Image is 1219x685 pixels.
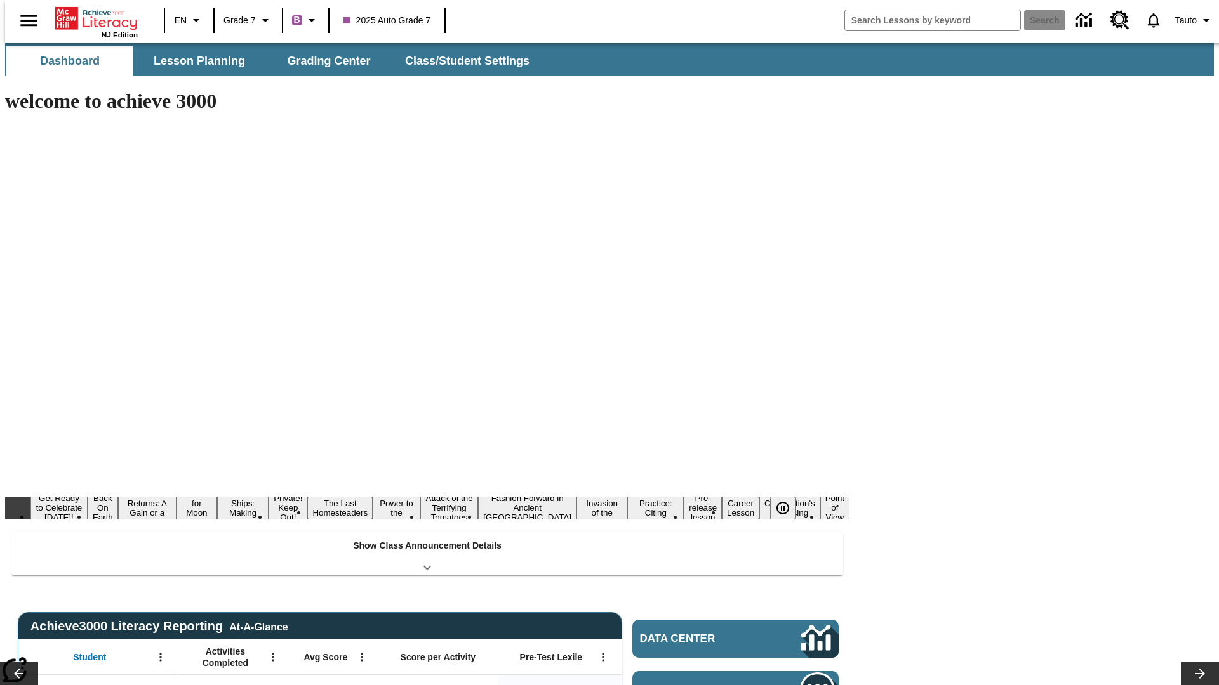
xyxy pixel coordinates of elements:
a: Data Center [632,620,839,658]
button: Open side menu [10,2,48,39]
button: Slide 15 The Constitution's Balancing Act [759,487,820,529]
button: Lesson carousel, Next [1181,662,1219,685]
button: Slide 1 Get Ready to Celebrate Juneteenth! [30,492,88,524]
button: Lesson Planning [136,46,263,76]
span: B [294,12,300,28]
button: Slide 4 Time for Moon Rules? [177,487,217,529]
input: search field [845,10,1020,30]
span: Avg Score [303,651,347,663]
span: Tauto [1175,14,1197,27]
span: Student [73,651,106,663]
span: Data Center [640,632,759,645]
button: Slide 12 Mixed Practice: Citing Evidence [627,487,684,529]
button: Slide 6 Private! Keep Out! [269,492,307,524]
button: Slide 13 Pre-release lesson [684,492,722,524]
button: Boost Class color is purple. Change class color [287,9,324,32]
span: Pre-Test Lexile [520,651,583,663]
button: Pause [770,497,796,519]
button: Grade: Grade 7, Select a grade [218,9,278,32]
span: 2025 Auto Grade 7 [343,14,431,27]
span: Score per Activity [401,651,476,663]
button: Profile/Settings [1170,9,1219,32]
a: Home [55,6,138,31]
button: Slide 3 Free Returns: A Gain or a Drain? [118,487,177,529]
span: Grade 7 [223,14,256,27]
div: Home [55,4,138,39]
div: Pause [770,497,808,519]
div: SubNavbar [5,43,1214,76]
a: Notifications [1137,4,1170,37]
a: Resource Center, Will open in new tab [1103,3,1137,37]
button: Slide 10 Fashion Forward in Ancient Rome [478,492,576,524]
span: EN [175,14,187,27]
button: Open Menu [151,648,170,667]
button: Dashboard [6,46,133,76]
span: Activities Completed [183,646,267,669]
button: Language: EN, Select a language [169,9,210,32]
h1: welcome to achieve 3000 [5,89,849,113]
button: Slide 11 The Invasion of the Free CD [576,487,627,529]
button: Slide 9 Attack of the Terrifying Tomatoes [420,492,478,524]
button: Slide 8 Solar Power to the People [373,487,420,529]
a: Data Center [1068,3,1103,38]
button: Slide 2 Back On Earth [88,492,118,524]
button: Slide 5 Cruise Ships: Making Waves [217,487,269,529]
button: Slide 16 Point of View [820,492,849,524]
p: Show Class Announcement Details [353,539,502,552]
button: Grading Center [265,46,392,76]
div: At-A-Glance [229,619,288,633]
span: NJ Edition [102,31,138,39]
button: Slide 7 The Last Homesteaders [307,497,373,519]
div: Show Class Announcement Details [11,532,843,575]
button: Slide 14 Career Lesson [722,497,759,519]
span: Achieve3000 Literacy Reporting [30,619,288,634]
button: Class/Student Settings [395,46,540,76]
button: Open Menu [263,648,283,667]
button: Open Menu [594,648,613,667]
div: SubNavbar [5,46,541,76]
button: Open Menu [352,648,371,667]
